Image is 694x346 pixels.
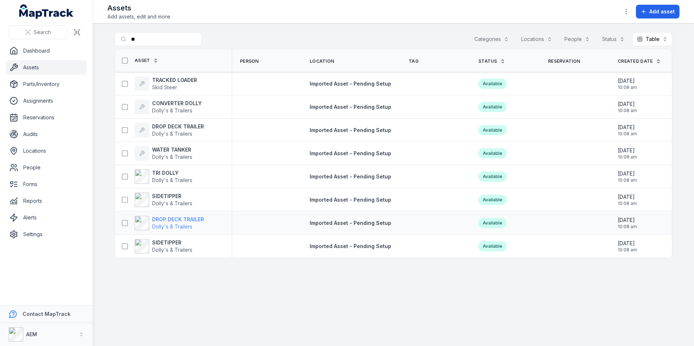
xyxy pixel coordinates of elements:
button: Locations [517,32,557,46]
span: Imported Asset - Pending Setup [310,104,391,110]
a: Asset [135,58,158,63]
a: Dashboard [6,44,87,58]
a: Forms [6,177,87,191]
span: Search [34,29,51,36]
span: Imported Asset - Pending Setup [310,81,391,87]
span: Dolly's & Trailers [152,200,192,206]
strong: TRI DOLLY [152,169,192,177]
span: [DATE] [618,147,637,154]
button: Table [632,32,672,46]
a: Reports [6,194,87,208]
button: People [560,32,595,46]
a: SIDETIPPERDolly's & Trailers [135,239,192,254]
span: [DATE] [618,170,637,177]
button: Search [9,25,67,39]
time: 20/08/2025, 10:08:45 am [618,193,637,206]
time: 20/08/2025, 10:08:45 am [618,240,637,253]
a: Imported Asset - Pending Setup [310,173,391,180]
span: [DATE] [618,124,637,131]
a: Imported Asset - Pending Setup [310,150,391,157]
span: Asset [135,58,150,63]
time: 20/08/2025, 10:08:45 am [618,147,637,160]
span: 10:08 am [618,108,637,114]
div: Available [478,79,507,89]
strong: SIDETIPPER [152,193,192,200]
span: 10:08 am [618,85,637,90]
a: TRACKED LOADERSkid Steer [135,77,197,91]
a: Parts/Inventory [6,77,87,91]
span: Tag [409,58,419,64]
a: Locations [6,144,87,158]
strong: TRACKED LOADER [152,77,197,84]
div: Available [478,102,507,112]
a: Settings [6,227,87,242]
time: 20/08/2025, 10:08:45 am [618,217,637,230]
a: DROP DECK TRAILERDolly's & Trailers [135,216,204,230]
span: Imported Asset - Pending Setup [310,173,391,180]
a: Alerts [6,210,87,225]
strong: WATER TANKER [152,146,192,153]
span: Status [478,58,497,64]
a: Imported Asset - Pending Setup [310,80,391,87]
button: Categories [470,32,514,46]
a: Imported Asset - Pending Setup [310,196,391,203]
div: Available [478,241,507,251]
span: Skid Steer [152,84,177,90]
span: [DATE] [618,77,637,85]
a: Status [478,58,505,64]
strong: SIDETIPPER [152,239,192,246]
span: 10:08 am [618,131,637,137]
a: WATER TANKERDolly's & Trailers [135,146,192,161]
span: [DATE] [618,217,637,224]
span: Location [310,58,334,64]
div: Available [478,148,507,158]
span: 10:08 am [618,247,637,253]
a: People [6,160,87,175]
span: Imported Asset - Pending Setup [310,127,391,133]
span: 10:08 am [618,177,637,183]
a: Created Date [618,58,661,64]
time: 20/08/2025, 10:08:45 am [618,100,637,114]
strong: CONVERTER DOLLY [152,100,202,107]
span: Imported Asset - Pending Setup [310,243,391,249]
span: 10:08 am [618,224,637,230]
span: Reservation [548,58,580,64]
span: Dolly's & Trailers [152,247,192,253]
span: Created Date [618,58,653,64]
button: Status [597,32,629,46]
strong: DROP DECK TRAILER [152,216,204,223]
span: Add asset [649,8,675,15]
h2: Assets [107,3,171,13]
span: Person [240,58,259,64]
time: 20/08/2025, 10:08:45 am [618,124,637,137]
span: [DATE] [618,100,637,108]
span: 10:08 am [618,201,637,206]
span: Imported Asset - Pending Setup [310,220,391,226]
time: 20/08/2025, 10:08:45 am [618,170,637,183]
div: Available [478,172,507,182]
span: Dolly's & Trailers [152,154,192,160]
a: Audits [6,127,87,141]
time: 20/08/2025, 10:08:45 am [618,77,637,90]
a: DROP DECK TRAILERDolly's & Trailers [135,123,204,137]
span: Dolly's & Trailers [152,131,192,137]
a: Assets [6,60,87,75]
a: Reservations [6,110,87,125]
span: [DATE] [618,193,637,201]
a: CONVERTER DOLLYDolly's & Trailers [135,100,202,114]
span: Imported Asset - Pending Setup [310,197,391,203]
strong: Contact MapTrack [23,311,70,317]
span: Dolly's & Trailers [152,107,192,114]
a: SIDETIPPERDolly's & Trailers [135,193,192,207]
span: 10:08 am [618,154,637,160]
button: Add asset [636,5,679,18]
a: TRI DOLLYDolly's & Trailers [135,169,192,184]
span: Add assets, edit and more. [107,13,171,20]
strong: AEM [26,331,37,337]
a: Imported Asset - Pending Setup [310,219,391,227]
span: Dolly's & Trailers [152,223,192,230]
a: Assignments [6,94,87,108]
strong: DROP DECK TRAILER [152,123,204,130]
a: Imported Asset - Pending Setup [310,127,391,134]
